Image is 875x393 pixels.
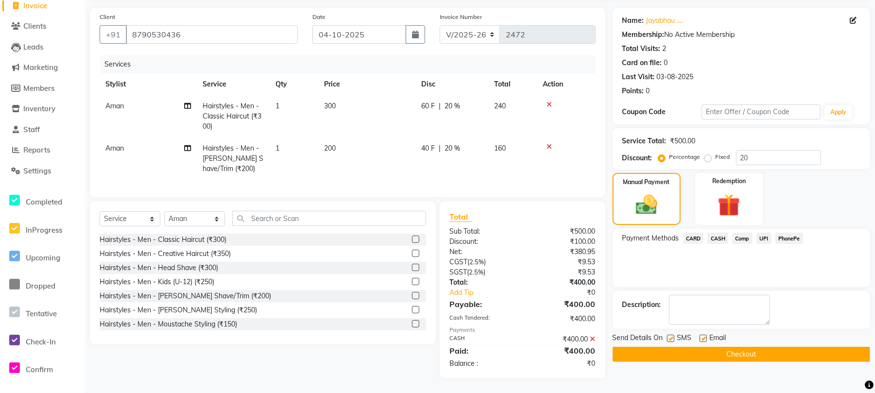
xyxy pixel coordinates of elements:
[522,237,602,247] div: ₹100.00
[23,63,58,72] span: Marketing
[442,288,536,298] a: Add Tip
[442,257,522,267] div: ( )
[197,73,270,95] th: Service
[105,102,124,110] span: Aman
[442,237,522,247] div: Discount:
[623,178,670,187] label: Manual Payment
[23,125,40,134] span: Staff
[23,145,50,154] span: Reports
[494,144,506,153] span: 160
[23,84,54,93] span: Members
[622,58,662,68] div: Card on file:
[100,73,197,95] th: Stylist
[442,267,522,277] div: ( )
[622,107,702,117] div: Coupon Code
[494,102,506,110] span: 240
[442,277,522,288] div: Total:
[445,143,460,154] span: 20 %
[442,345,522,357] div: Paid:
[324,102,336,110] span: 300
[522,267,602,277] div: ₹9.53
[440,13,482,21] label: Invoice Number
[203,144,263,173] span: Hairstyles - Men - [PERSON_NAME] Shave/Trim (₹200)
[716,153,730,161] label: Fixed
[100,235,226,245] div: Hairstyles - Men - Classic Haircut (₹300)
[522,314,602,324] div: ₹400.00
[442,334,522,344] div: CASH
[622,233,679,243] span: Payment Methods
[824,105,852,120] button: Apply
[622,30,860,40] div: No Active Membership
[711,191,747,219] img: _gift.svg
[23,42,43,51] span: Leads
[442,314,522,324] div: Cash Tendered:
[702,104,821,120] input: Enter Offer / Coupon Code
[318,73,415,95] th: Price
[101,55,603,73] div: Services
[421,101,435,111] span: 60 F
[537,73,596,95] th: Action
[26,365,53,374] span: Confirm
[126,25,298,44] input: Search by Name/Mobile/Email/Code
[522,247,602,257] div: ₹380.95
[2,145,83,156] a: Reports
[2,124,83,136] a: Staff
[442,247,522,257] div: Net:
[324,144,336,153] span: 200
[707,233,728,244] span: CASH
[449,257,467,266] span: CGST
[105,144,124,153] span: Aman
[26,337,56,346] span: Check-In
[439,143,441,154] span: |
[669,153,701,161] label: Percentage
[2,21,83,32] a: Clients
[100,319,237,329] div: Hairstyles - Men - Moustache Styling (₹150)
[100,249,231,259] div: Hairstyles - Men - Creative Haircut (₹350)
[622,44,661,54] div: Total Visits:
[100,291,271,301] div: Hairstyles - Men - [PERSON_NAME] Shave/Trim (₹200)
[646,86,650,96] div: 0
[2,83,83,94] a: Members
[275,102,279,110] span: 1
[421,143,435,154] span: 40 F
[732,233,753,244] span: Comp
[23,21,46,31] span: Clients
[415,73,488,95] th: Disc
[469,258,484,266] span: 2.5%
[775,233,803,244] span: PhonePe
[2,0,83,12] a: Invoice
[677,333,692,345] span: SMS
[469,268,483,276] span: 2.5%
[622,153,652,163] div: Discount:
[536,288,603,298] div: ₹0
[2,166,83,177] a: Settings
[312,13,326,21] label: Date
[646,16,683,26] a: Jayabhau ....
[613,333,663,345] span: Send Details On
[2,62,83,73] a: Marketing
[622,72,655,82] div: Last Visit:
[2,42,83,53] a: Leads
[488,73,537,95] th: Total
[442,359,522,369] div: Balance :
[270,73,318,95] th: Qty
[663,44,667,54] div: 2
[522,277,602,288] div: ₹400.00
[622,136,667,146] div: Service Total:
[522,298,602,310] div: ₹400.00
[710,333,726,345] span: Email
[622,30,665,40] div: Membership:
[522,345,602,357] div: ₹400.00
[712,177,746,186] label: Redemption
[100,25,127,44] button: +91
[629,192,664,217] img: _cash.svg
[522,334,602,344] div: ₹400.00
[756,233,772,244] span: UPI
[442,298,522,310] div: Payable:
[26,225,62,235] span: InProgress
[522,226,602,237] div: ₹500.00
[23,1,47,10] span: Invoice
[622,300,661,310] div: Description:
[26,309,57,318] span: Tentative
[449,212,472,222] span: Total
